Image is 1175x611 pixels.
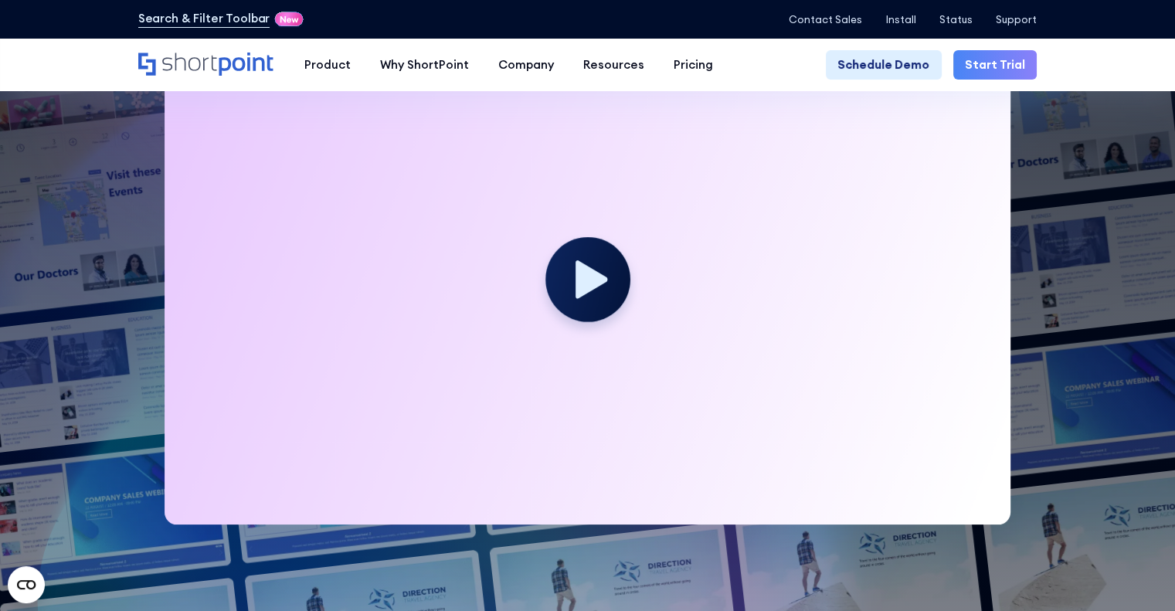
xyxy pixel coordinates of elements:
a: Search & Filter Toolbar [138,10,270,28]
div: Pricing [674,56,713,74]
a: Contact Sales [789,14,862,25]
button: Open CMP widget [8,566,45,603]
a: Home [138,53,275,78]
iframe: Chat Widget [1098,537,1175,611]
a: Resources [569,50,659,80]
a: Product [290,50,365,80]
a: Start Trial [953,50,1037,80]
a: Status [939,14,973,25]
a: Why ShortPoint [365,50,484,80]
div: Product [304,56,351,74]
a: Pricing [659,50,728,80]
div: Company [498,56,554,74]
a: Support [996,14,1037,25]
a: Schedule Demo [826,50,941,80]
a: Company [484,50,569,80]
div: Resources [583,56,644,74]
div: Why ShortPoint [380,56,469,74]
a: Install [885,14,915,25]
